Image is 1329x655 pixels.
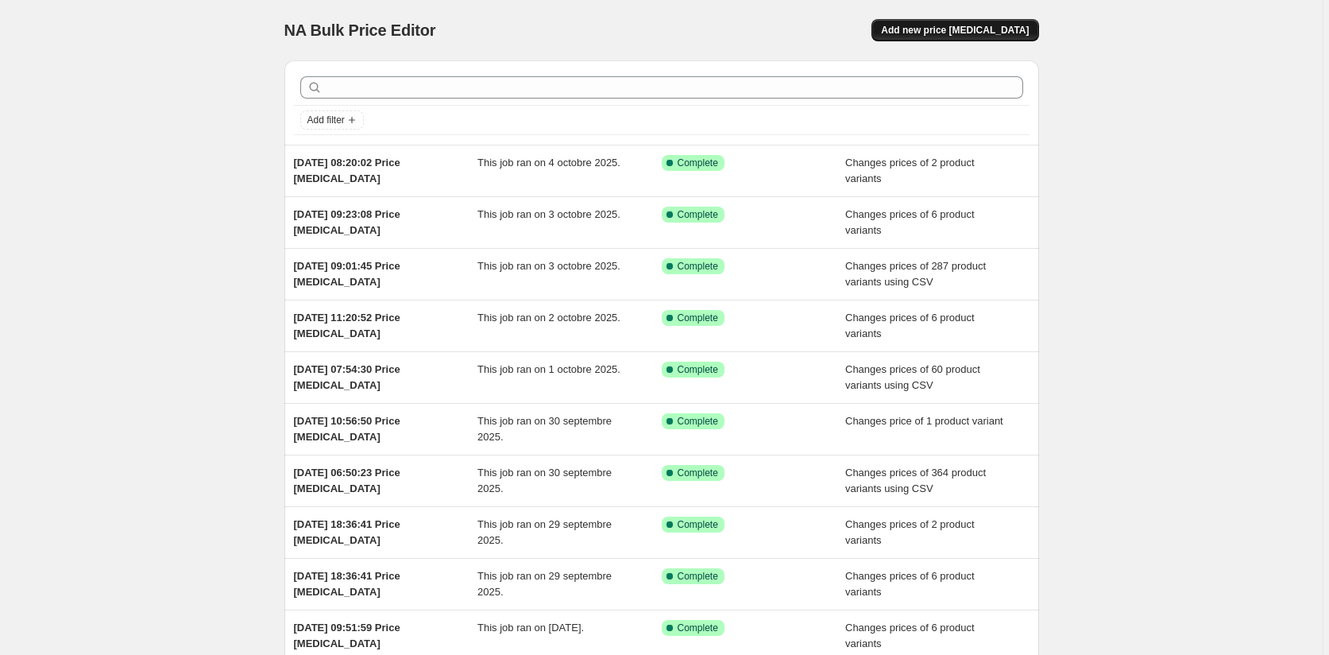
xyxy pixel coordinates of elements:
[477,622,584,634] span: This job ran on [DATE].
[294,363,400,391] span: [DATE] 07:54:30 Price [MEDICAL_DATA]
[678,570,718,583] span: Complete
[845,622,975,649] span: Changes prices of 6 product variants
[307,114,345,126] span: Add filter
[845,312,975,339] span: Changes prices of 6 product variants
[294,208,400,236] span: [DATE] 09:23:08 Price [MEDICAL_DATA]
[678,157,718,169] span: Complete
[294,518,400,546] span: [DATE] 18:36:41 Price [MEDICAL_DATA]
[678,208,718,221] span: Complete
[845,467,986,494] span: Changes prices of 364 product variants using CSV
[845,570,975,598] span: Changes prices of 6 product variants
[678,312,718,324] span: Complete
[477,415,612,443] span: This job ran on 30 septembre 2025.
[678,363,718,376] span: Complete
[845,415,1003,427] span: Changes price of 1 product variant
[845,208,975,236] span: Changes prices of 6 product variants
[678,622,718,634] span: Complete
[881,24,1029,37] span: Add new price [MEDICAL_DATA]
[294,415,400,443] span: [DATE] 10:56:50 Price [MEDICAL_DATA]
[477,312,620,324] span: This job ran on 2 octobre 2025.
[477,260,620,272] span: This job ran on 3 octobre 2025.
[294,467,400,494] span: [DATE] 06:50:23 Price [MEDICAL_DATA]
[678,415,718,428] span: Complete
[678,518,718,531] span: Complete
[294,570,400,598] span: [DATE] 18:36:41 Price [MEDICAL_DATA]
[477,518,612,546] span: This job ran on 29 septembre 2025.
[477,208,620,220] span: This job ran on 3 octobre 2025.
[294,312,400,339] span: [DATE] 11:20:52 Price [MEDICAL_DATA]
[871,19,1038,41] button: Add new price [MEDICAL_DATA]
[845,157,975,184] span: Changes prices of 2 product variants
[294,157,400,184] span: [DATE] 08:20:02 Price [MEDICAL_DATA]
[300,110,364,130] button: Add filter
[284,21,436,39] span: NA Bulk Price Editor
[477,570,612,598] span: This job ran on 29 septembre 2025.
[294,260,400,288] span: [DATE] 09:01:45 Price [MEDICAL_DATA]
[845,363,980,391] span: Changes prices of 60 product variants using CSV
[678,467,718,479] span: Complete
[477,157,620,169] span: This job ran on 4 octobre 2025.
[477,363,620,375] span: This job ran on 1 octobre 2025.
[294,622,400,649] span: [DATE] 09:51:59 Price [MEDICAL_DATA]
[845,260,986,288] span: Changes prices of 287 product variants using CSV
[678,260,718,273] span: Complete
[845,518,975,546] span: Changes prices of 2 product variants
[477,467,612,494] span: This job ran on 30 septembre 2025.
